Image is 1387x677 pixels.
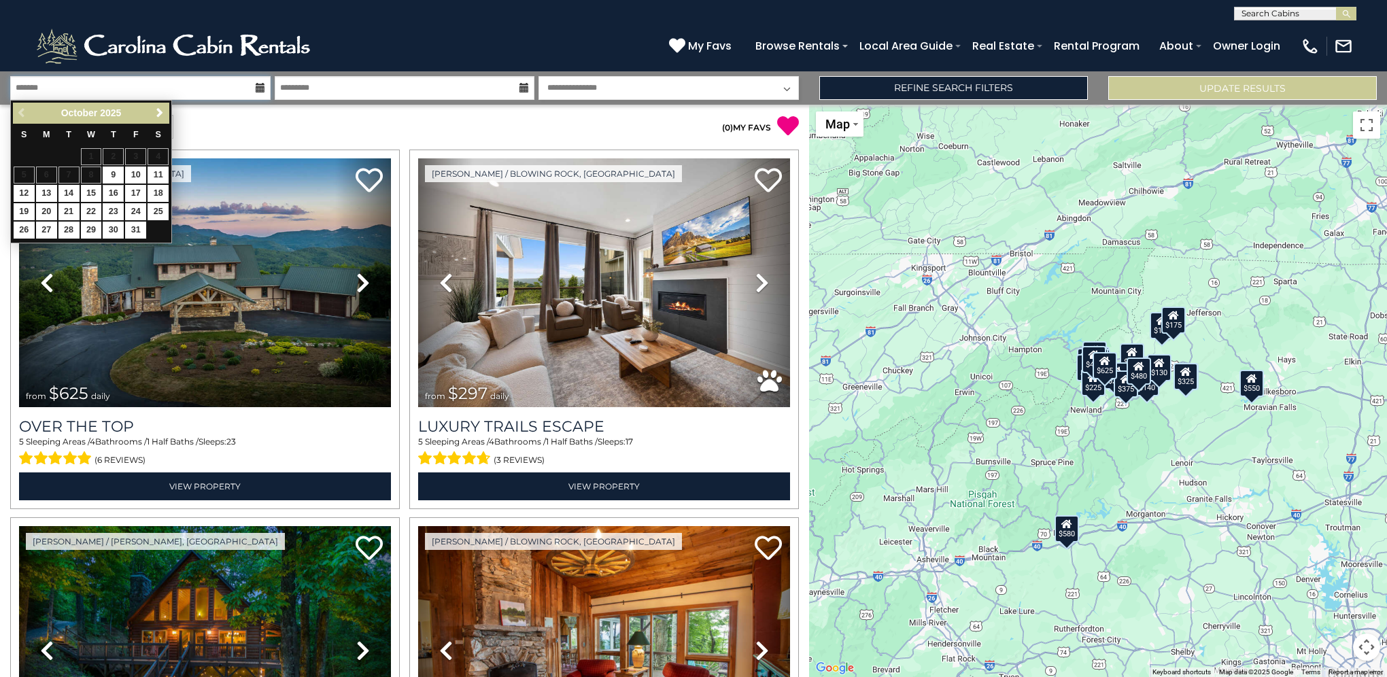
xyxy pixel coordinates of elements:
a: Add to favorites [356,534,383,563]
a: Terms (opens in new tab) [1301,668,1320,676]
a: 10 [125,167,146,184]
a: 9 [103,167,124,184]
div: $175 [1150,312,1174,339]
img: thumbnail_168695581.jpeg [418,158,790,407]
span: Sunday [21,130,27,139]
span: 4 [90,436,95,447]
a: Open this area in Google Maps (opens a new window) [812,659,857,677]
span: 17 [626,436,633,447]
div: $225 [1081,369,1106,396]
a: [PERSON_NAME] / Blowing Rock, [GEOGRAPHIC_DATA] [425,533,682,550]
a: 24 [125,203,146,220]
div: Sleeping Areas / Bathrooms / Sleeps: [19,436,391,468]
a: Rental Program [1047,34,1146,58]
div: $375 [1114,370,1138,398]
span: October [61,107,98,118]
a: View Property [19,472,391,500]
div: $480 [1127,358,1151,385]
a: 31 [125,222,146,239]
div: $580 [1055,515,1079,542]
span: (3 reviews) [494,451,545,469]
a: 27 [36,222,57,239]
span: 1 Half Baths / [546,436,598,447]
a: [PERSON_NAME] / Blowing Rock, [GEOGRAPHIC_DATA] [425,165,682,182]
div: $325 [1174,363,1198,390]
span: 5 [19,436,24,447]
a: 15 [81,185,102,202]
a: 16 [103,185,124,202]
a: Add to favorites [755,534,782,563]
a: 26 [14,222,35,239]
a: View Property [418,472,790,500]
a: Owner Login [1206,34,1287,58]
img: Google [812,659,857,677]
span: Next [154,107,165,118]
a: 29 [81,222,102,239]
div: $425 [1082,346,1106,373]
a: 14 [58,185,80,202]
a: (0)MY FAVS [722,122,771,133]
a: 18 [148,185,169,202]
div: $550 [1239,370,1264,397]
a: Real Estate [965,34,1041,58]
span: Map data ©2025 Google [1219,668,1293,676]
a: Luxury Trails Escape [418,417,790,436]
span: daily [490,391,509,401]
a: 17 [125,185,146,202]
a: 11 [148,167,169,184]
span: 23 [226,436,236,447]
a: Refine Search Filters [819,76,1088,100]
div: $125 [1082,341,1107,368]
span: 1 Half Baths / [147,436,199,447]
a: Add to favorites [356,167,383,196]
a: 13 [36,185,57,202]
span: 5 [418,436,423,447]
a: About [1152,34,1200,58]
span: Saturday [156,130,161,139]
a: 30 [103,222,124,239]
a: 20 [36,203,57,220]
span: from [425,391,445,401]
a: 19 [14,203,35,220]
button: Update Results [1108,76,1377,100]
a: My Favs [669,37,735,55]
span: Tuesday [66,130,71,139]
a: Browse Rentals [749,34,846,58]
div: $625 [1093,352,1117,379]
img: mail-regular-white.png [1334,37,1353,56]
span: $297 [448,383,487,403]
span: 4 [489,436,494,447]
span: Friday [133,130,139,139]
span: daily [91,391,110,401]
button: Toggle fullscreen view [1353,111,1380,139]
span: 2025 [100,107,121,118]
span: Map [825,117,850,131]
a: Over The Top [19,417,391,436]
span: ( ) [722,122,733,133]
span: $625 [49,383,88,403]
span: 0 [725,122,730,133]
a: 22 [81,203,102,220]
a: 21 [58,203,80,220]
a: 23 [103,203,124,220]
div: $230 [1076,354,1101,381]
span: Monday [43,130,50,139]
a: Local Area Guide [853,34,959,58]
div: $130 [1147,354,1171,381]
button: Keyboard shortcuts [1152,667,1211,677]
a: Add to favorites [755,167,782,196]
div: $175 [1161,307,1186,334]
a: [PERSON_NAME] / [PERSON_NAME], [GEOGRAPHIC_DATA] [26,533,285,550]
button: Map camera controls [1353,633,1380,661]
span: from [26,391,46,401]
a: 25 [148,203,169,220]
span: Wednesday [87,130,95,139]
span: (6 reviews) [95,451,145,469]
button: Change map style [816,111,863,137]
a: 28 [58,222,80,239]
img: thumbnail_167153549.jpeg [19,158,391,407]
div: Sleeping Areas / Bathrooms / Sleeps: [418,436,790,468]
span: My Favs [688,37,732,54]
